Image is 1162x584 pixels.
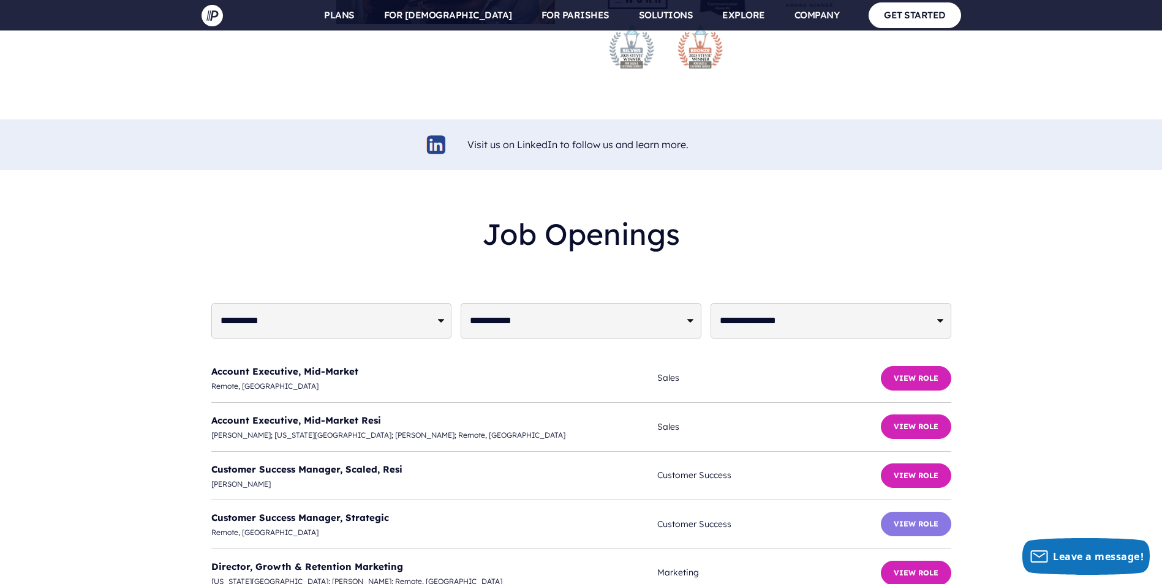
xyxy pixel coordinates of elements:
[467,138,689,151] a: Visit us on LinkedIn to follow us and learn more.
[657,419,880,435] span: Sales
[211,463,402,475] a: Customer Success Manager, Scaled, Resi
[657,565,880,580] span: Marketing
[607,22,656,71] img: stevie-silver
[211,477,658,491] span: [PERSON_NAME]
[425,133,448,156] img: linkedin-logo
[211,207,951,261] h2: Job Openings
[211,365,358,377] a: Account Executive, Mid-Market
[881,512,951,536] button: View Role
[881,414,951,439] button: View Role
[869,2,961,28] a: GET STARTED
[1053,550,1144,563] span: Leave a message!
[881,366,951,391] button: View Role
[1022,538,1150,575] button: Leave a message!
[211,429,658,442] span: [PERSON_NAME]; [US_STATE][GEOGRAPHIC_DATA]; [PERSON_NAME]; Remote, [GEOGRAPHIC_DATA]
[211,526,658,539] span: Remote, [GEOGRAPHIC_DATA]
[211,561,403,572] a: Director, Growth & Retention Marketing
[881,463,951,488] button: View Role
[211,380,658,393] span: Remote, [GEOGRAPHIC_DATA]
[657,517,880,532] span: Customer Success
[676,22,725,71] img: stevie-bronze
[657,468,880,483] span: Customer Success
[211,414,381,426] a: Account Executive, Mid-Market Resi
[211,512,389,523] a: Customer Success Manager, Strategic
[657,370,880,386] span: Sales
